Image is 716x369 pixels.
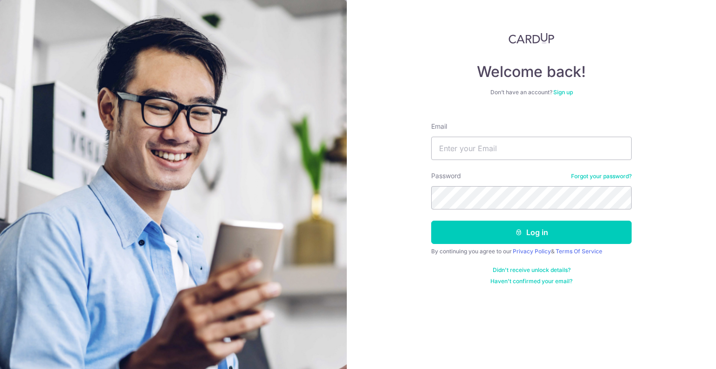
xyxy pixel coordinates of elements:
[509,33,554,44] img: CardUp Logo
[493,266,571,274] a: Didn't receive unlock details?
[553,89,573,96] a: Sign up
[513,248,551,255] a: Privacy Policy
[556,248,602,255] a: Terms Of Service
[431,89,632,96] div: Don’t have an account?
[490,278,572,285] a: Haven't confirmed your email?
[431,248,632,255] div: By continuing you agree to our &
[431,171,461,181] label: Password
[431,221,632,244] button: Log in
[431,137,632,160] input: Enter your Email
[431,63,632,81] h4: Welcome back!
[571,173,632,180] a: Forgot your password?
[431,122,447,131] label: Email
